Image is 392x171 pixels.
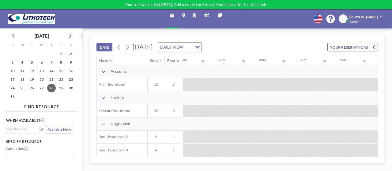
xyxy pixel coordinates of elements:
[47,42,56,50] div: T
[97,82,125,87] span: Main Boardroom
[18,58,27,67] span: Monday, August 4, 2025
[165,109,183,113] span: 2
[111,69,127,74] span: Accounts
[47,127,71,131] span: Available Now
[6,139,73,144] h3: Specify resource
[349,15,378,19] span: [PERSON_NAME]
[8,75,17,84] span: Sunday, August 17, 2025
[219,58,225,61] div: 1AM
[28,84,36,92] span: Tuesday, August 26, 2025
[27,42,37,50] div: T
[57,67,66,75] span: Friday, August 15, 2025
[57,58,66,67] span: Friday, August 8, 2025
[37,58,46,67] span: Wednesday, August 6, 2025
[340,58,347,61] div: 4AM
[8,84,17,92] span: Sunday, August 24, 2025
[7,126,36,132] input: Search for option
[67,50,75,58] span: Saturday, August 2, 2025
[6,146,28,151] label: Amenities
[97,109,130,113] span: Upstairs Boardroom
[97,148,128,152] span: Small Boardroom 3
[18,67,27,75] span: Monday, August 11, 2025
[7,154,70,160] input: Search for option
[202,59,205,62] div: 30
[45,125,73,133] button: Available Now
[323,59,326,62] div: 30
[148,148,165,152] span: 4
[341,17,346,21] span: SM
[47,58,56,67] span: Thursday, August 7, 2025
[37,67,46,75] span: Wednesday, August 13, 2025
[242,59,245,62] div: 30
[327,43,378,51] button: YOUR RESERVATIONS
[165,82,183,87] span: 1
[8,67,17,75] span: Sunday, August 10, 2025
[17,42,27,50] div: M
[47,84,56,92] span: Thursday, August 28, 2025
[67,58,75,67] span: Saturday, August 9, 2025
[37,75,46,84] span: Wednesday, August 20, 2025
[37,42,47,50] div: W
[47,75,56,84] span: Thursday, August 21, 2025
[37,84,46,92] span: Wednesday, August 27, 2025
[67,67,75,75] span: Saturday, August 16, 2025
[18,75,27,84] span: Monday, August 18, 2025
[57,50,66,58] span: Friday, August 1, 2025
[165,135,183,139] span: 1
[40,127,44,132] span: or
[28,58,36,67] span: Tuesday, August 5, 2025
[300,58,306,61] div: 3AM
[47,67,56,75] span: Thursday, August 14, 2025
[184,44,191,50] input: Search for option
[57,84,66,92] span: Friday, August 29, 2025
[259,58,266,61] div: 2AM
[97,135,128,139] span: Small Boardroom 2
[28,67,36,75] span: Tuesday, August 12, 2025
[57,75,66,84] span: Friday, August 22, 2025
[349,20,359,23] span: Admin
[66,42,76,50] div: S
[148,109,165,113] span: 40
[111,121,130,126] span: Ungrouped
[56,42,66,50] div: F
[99,58,108,63] div: Name
[67,84,75,92] span: Saturday, August 30, 2025
[8,58,17,67] span: Sunday, August 3, 2025
[67,75,75,84] span: Saturday, August 23, 2025
[6,125,39,133] div: Search for option
[159,44,184,50] span: DAILY VIEW
[133,43,153,50] span: [DATE]
[159,2,172,7] b: [DATE]
[8,92,17,101] span: Sunday, August 31, 2025
[363,59,366,62] div: 30
[6,102,77,110] h4: FIND RESOURCE
[6,152,73,162] div: Search for option
[150,58,158,63] div: Seats
[148,82,165,87] span: 10
[35,32,49,40] div: [DATE]
[167,58,175,63] div: Floor
[282,59,285,62] div: 30
[165,148,183,152] span: 1
[8,14,55,24] img: organization-logo
[96,43,113,51] button: [DATE]
[18,84,27,92] span: Monday, August 25, 2025
[8,42,17,50] div: S
[148,135,165,139] span: 4
[158,43,202,52] div: Search for option
[111,95,124,100] span: Factory
[28,75,36,84] span: Tuesday, August 19, 2025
